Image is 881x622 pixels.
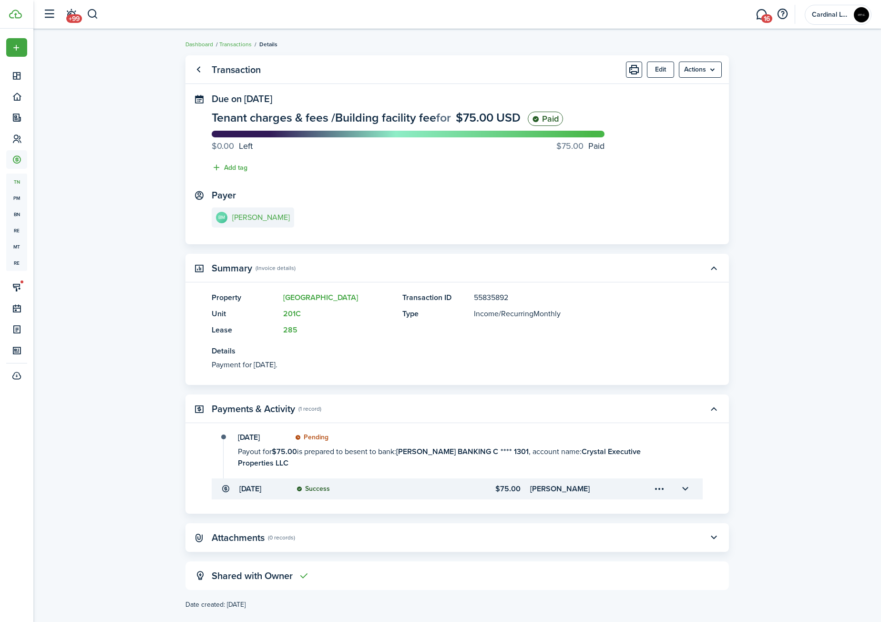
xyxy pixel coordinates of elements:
b: $75.00 [272,446,297,457]
a: re [6,255,27,271]
img: TenantCloud [9,10,22,19]
status: Success [297,485,330,493]
panel-main-title: Attachments [212,532,265,543]
button: Open sidebar [40,5,58,23]
span: Recurring Monthly [501,308,561,319]
panel-main-title: Details [212,345,674,357]
a: 285 [283,324,297,335]
panel-main-title: Payments & Activity [212,404,295,415]
status: Paid [528,112,563,126]
panel-main-title: Transaction [212,64,261,75]
span: 16 [761,14,772,23]
panel-main-subtitle: (1 record) [298,404,321,413]
a: tn [6,174,27,190]
button: Open menu [651,481,667,497]
panel-main-title: Lease [212,324,278,336]
panel-main-title: Unit [212,308,278,320]
transaction-details-table-item-date: [DATE] [239,483,287,495]
b: Crystal Executive Properties LLC [238,446,641,468]
span: $75.00 USD [456,109,521,126]
button: Toggle accordion [706,260,722,276]
span: Tenant charges & fees / Building facility fee [212,109,436,126]
button: Search [87,6,99,22]
menu-btn: Actions [679,62,722,78]
button: Toggle accordion [706,401,722,417]
panel-main-body: Toggle accordion [185,433,729,514]
a: Dashboard [185,40,213,49]
a: pm [6,190,27,206]
img: Cardinal Legacy Property Management LLC [854,7,869,22]
button: Print [626,62,642,78]
panel-main-title: Type [402,308,469,320]
a: Go back [190,62,206,78]
p: Shared with Owner [212,569,307,583]
panel-main-body: Toggle accordion [185,292,729,385]
panel-main-subtitle: (0 records) [268,533,295,542]
a: re [6,222,27,238]
button: Toggle accordion [706,529,722,546]
span: +99 [66,14,82,23]
panel-main-description: 55835892 [474,292,674,303]
a: [GEOGRAPHIC_DATA] [283,292,358,303]
a: 201C [283,308,301,319]
panel-main-subtitle: (Invoice details) [256,264,296,272]
progress-caption-label-value: $75.00 [556,140,584,153]
a: Transactions [219,40,252,49]
status: Pending [295,434,328,441]
panel-main-title: Transaction ID [402,292,469,303]
transaction-details-activity-item-descri: Payout for is prepared to be sent to bank: , account name: [238,446,673,469]
panel-main-description: Payment for [DATE]. [212,359,674,371]
transaction-details-activity-item-date: [DATE] [238,434,286,441]
a: Notifications [62,2,80,27]
button: Open menu [679,62,722,78]
button: Edit [647,62,674,78]
span: for [436,109,451,126]
b: [PERSON_NAME] BANKING C [396,446,498,457]
panel-main-title: Summary [212,263,252,274]
progress-caption-label-value: $0.00 [212,140,234,153]
transaction-details-table-item-amount: $75.00 [436,483,521,495]
panel-main-description: / [474,308,674,320]
a: BM[PERSON_NAME] [212,207,294,228]
progress-caption-label: Left [212,140,253,153]
span: Income [474,308,499,319]
a: bn [6,206,27,222]
span: Due on [DATE] [212,92,272,106]
button: Open menu [6,38,27,57]
avatar-text: BM [216,212,227,223]
span: Details [259,40,277,49]
e-details-info-title: [PERSON_NAME] [232,213,290,222]
a: mt [6,238,27,255]
a: Messaging [752,2,770,27]
button: Open resource center [774,6,790,22]
button: Toggle accordion [677,481,693,497]
panel-main-title: Property [212,292,278,303]
button: Add tag [212,162,247,173]
span: Cardinal Legacy Property Management LLC [812,11,850,18]
progress-caption-label: Paid [556,140,604,153]
created-at: Date created: [DATE] [185,600,729,610]
panel-main-title: Payer [212,190,236,201]
transaction-details-table-item-client: Blessing Morris [530,483,625,495]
